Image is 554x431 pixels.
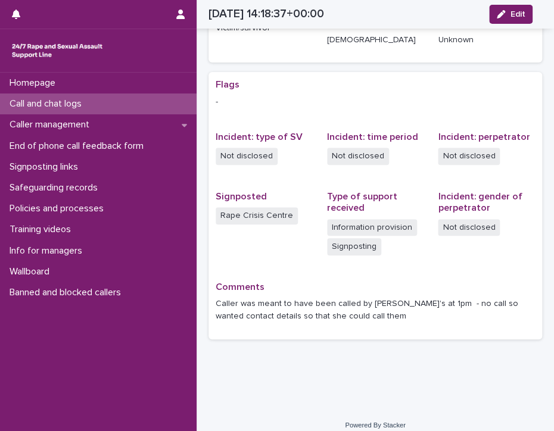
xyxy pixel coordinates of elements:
p: Call and chat logs [5,98,91,110]
a: Powered By Stacker [345,421,405,429]
span: Signposting [327,238,381,255]
span: Incident: time period [327,132,418,142]
span: Not disclosed [327,148,389,165]
p: Caller management [5,119,99,130]
p: Homepage [5,77,65,89]
p: [DEMOGRAPHIC_DATA] [327,34,424,46]
p: - [216,96,535,108]
p: Signposting links [5,161,88,173]
p: Banned and blocked callers [5,287,130,298]
span: Incident: perpetrator [438,132,530,142]
p: Unknown [438,34,535,46]
span: Incident: gender of perpetrator [438,192,522,213]
p: Info for managers [5,245,92,257]
span: Rape Crisis Centre [216,207,298,224]
span: Information provision [327,219,417,236]
p: End of phone call feedback form [5,140,153,152]
span: Incident: type of SV [216,132,303,142]
p: Training videos [5,224,80,235]
p: Caller was meant to have been called by [PERSON_NAME]'s at 1pm - no call so wanted contact detail... [216,298,535,323]
span: Not disclosed [438,148,500,165]
span: Comments [216,282,264,292]
span: Not disclosed [438,219,500,236]
button: Edit [489,5,533,24]
span: Not disclosed [216,148,278,165]
span: Signposted [216,192,267,201]
p: Safeguarding records [5,182,107,193]
span: Type of support received [327,192,397,213]
h2: [DATE] 14:18:37+00:00 [208,7,324,21]
img: rhQMoQhaT3yELyF149Cw [10,39,105,63]
span: Flags [216,80,239,89]
p: Wallboard [5,266,59,277]
p: Policies and processes [5,203,113,214]
span: Edit [510,10,525,18]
